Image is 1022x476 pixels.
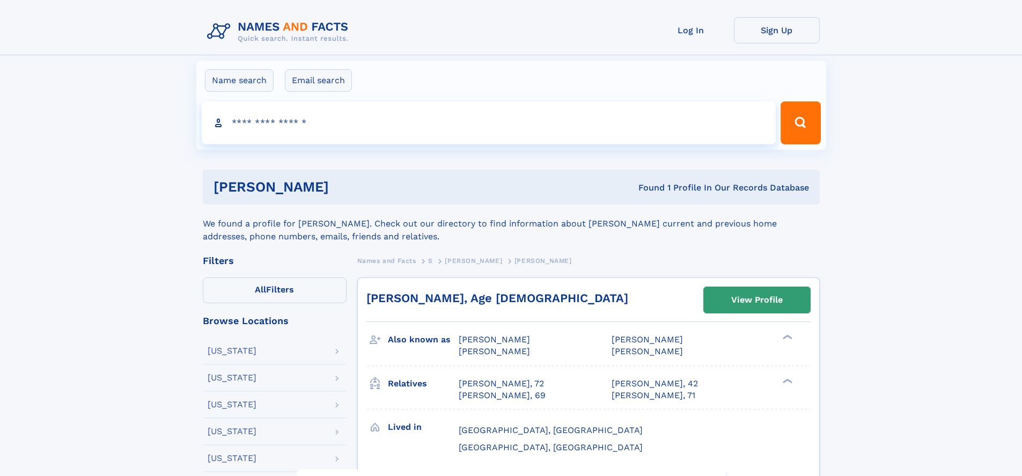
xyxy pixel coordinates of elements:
[780,334,793,341] div: ❯
[357,254,416,267] a: Names and Facts
[780,377,793,384] div: ❯
[205,69,274,92] label: Name search
[208,454,256,463] div: [US_STATE]
[704,287,810,313] a: View Profile
[514,257,572,265] span: [PERSON_NAME]
[612,378,698,390] a: [PERSON_NAME], 42
[388,418,459,436] h3: Lived in
[208,427,256,436] div: [US_STATE]
[459,425,643,435] span: [GEOGRAPHIC_DATA], [GEOGRAPHIC_DATA]
[612,390,695,401] a: [PERSON_NAME], 71
[648,17,734,43] a: Log In
[203,17,357,46] img: Logo Names and Facts
[459,334,530,345] span: [PERSON_NAME]
[214,180,484,194] h1: [PERSON_NAME]
[255,284,266,295] span: All
[781,101,820,144] button: Search Button
[208,347,256,355] div: [US_STATE]
[203,204,820,243] div: We found a profile for [PERSON_NAME]. Check out our directory to find information about [PERSON_N...
[445,257,502,265] span: [PERSON_NAME]
[483,182,809,194] div: Found 1 Profile In Our Records Database
[459,346,530,356] span: [PERSON_NAME]
[459,442,643,452] span: [GEOGRAPHIC_DATA], [GEOGRAPHIC_DATA]
[366,291,628,305] a: [PERSON_NAME], Age [DEMOGRAPHIC_DATA]
[203,316,347,326] div: Browse Locations
[734,17,820,43] a: Sign Up
[428,254,433,267] a: S
[208,374,256,382] div: [US_STATE]
[388,375,459,393] h3: Relatives
[203,256,347,266] div: Filters
[428,257,433,265] span: S
[445,254,502,267] a: [PERSON_NAME]
[202,101,776,144] input: search input
[731,288,783,312] div: View Profile
[612,346,683,356] span: [PERSON_NAME]
[459,378,544,390] a: [PERSON_NAME], 72
[285,69,352,92] label: Email search
[459,390,546,401] a: [PERSON_NAME], 69
[612,334,683,345] span: [PERSON_NAME]
[203,277,347,303] label: Filters
[388,331,459,349] h3: Also known as
[208,400,256,409] div: [US_STATE]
